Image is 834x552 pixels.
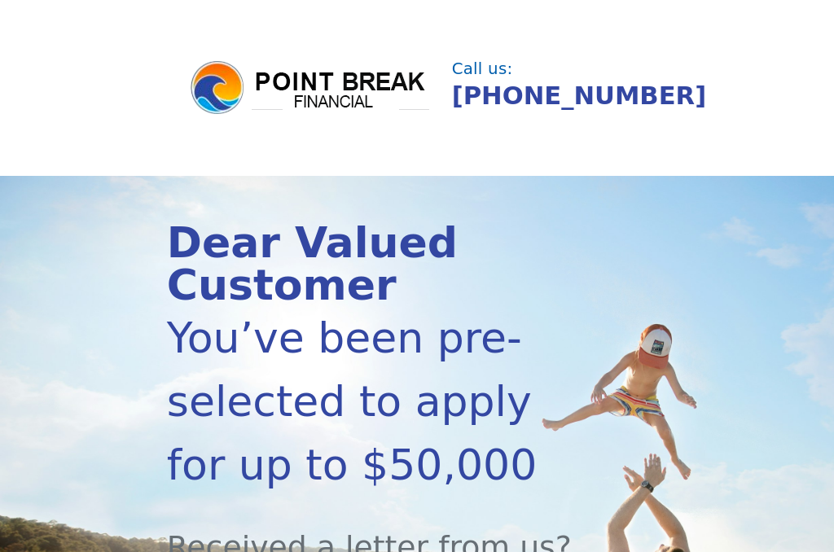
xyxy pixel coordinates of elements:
[167,306,592,497] div: You’ve been pre-selected to apply for up to $50,000
[452,81,706,110] a: [PHONE_NUMBER]
[188,59,432,117] img: logo.png
[167,221,592,306] div: Dear Valued Customer
[452,61,661,77] div: Call us:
